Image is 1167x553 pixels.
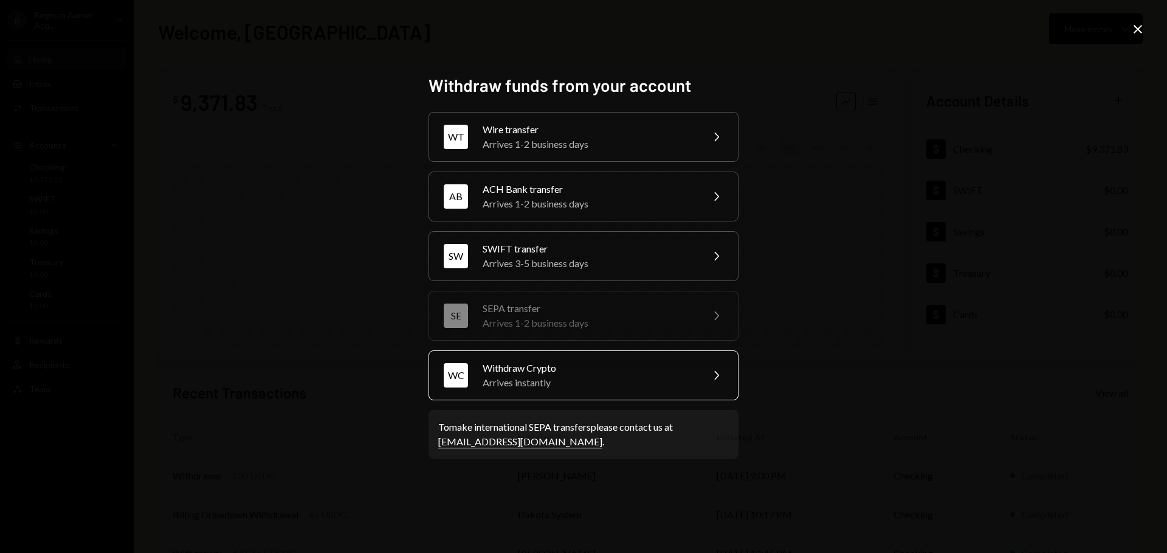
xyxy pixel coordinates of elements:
div: ACH Bank transfer [483,182,694,197]
a: [EMAIL_ADDRESS][DOMAIN_NAME] [438,436,602,448]
div: Arrives 3-5 business days [483,256,694,271]
button: SESEPA transferArrives 1-2 business days [429,291,738,341]
button: WCWithdraw CryptoArrives instantly [429,350,738,400]
div: WT [444,125,468,149]
button: ABACH Bank transferArrives 1-2 business days [429,172,738,221]
div: Wire transfer [483,122,694,137]
div: SEPA transfer [483,301,694,316]
button: SWSWIFT transferArrives 3-5 business days [429,231,738,281]
div: To make international SEPA transfers please contact us at . [438,420,729,449]
div: SE [444,304,468,328]
div: WC [444,363,468,388]
div: SWIFT transfer [483,242,694,256]
h2: Withdraw funds from your account [429,74,738,97]
button: WTWire transferArrives 1-2 business days [429,112,738,162]
div: Arrives 1-2 business days [483,316,694,330]
div: Arrives 1-2 business days [483,137,694,151]
div: AB [444,184,468,209]
div: Withdraw Crypto [483,361,694,375]
div: Arrives 1-2 business days [483,197,694,211]
div: Arrives instantly [483,375,694,390]
div: SW [444,244,468,268]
